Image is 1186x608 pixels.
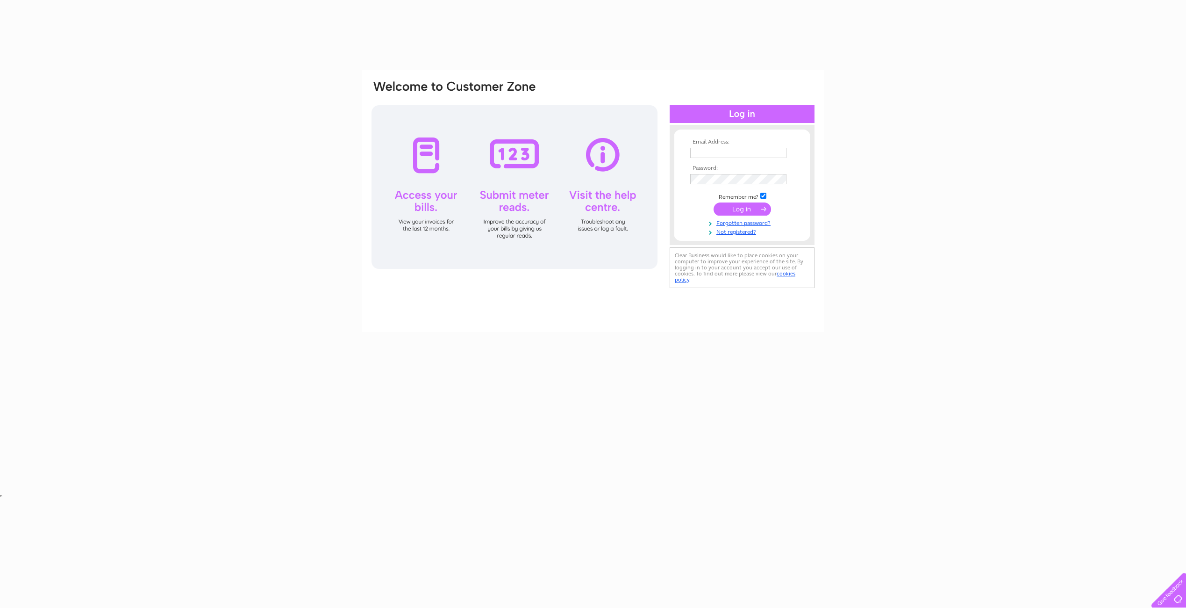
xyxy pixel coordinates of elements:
[690,218,796,227] a: Forgotten password?
[688,139,796,145] th: Email Address:
[690,227,796,236] a: Not registered?
[688,165,796,172] th: Password:
[714,203,771,216] input: Submit
[670,247,814,288] div: Clear Business would like to place cookies on your computer to improve your experience of the sit...
[675,270,795,283] a: cookies policy
[688,191,796,201] td: Remember me?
